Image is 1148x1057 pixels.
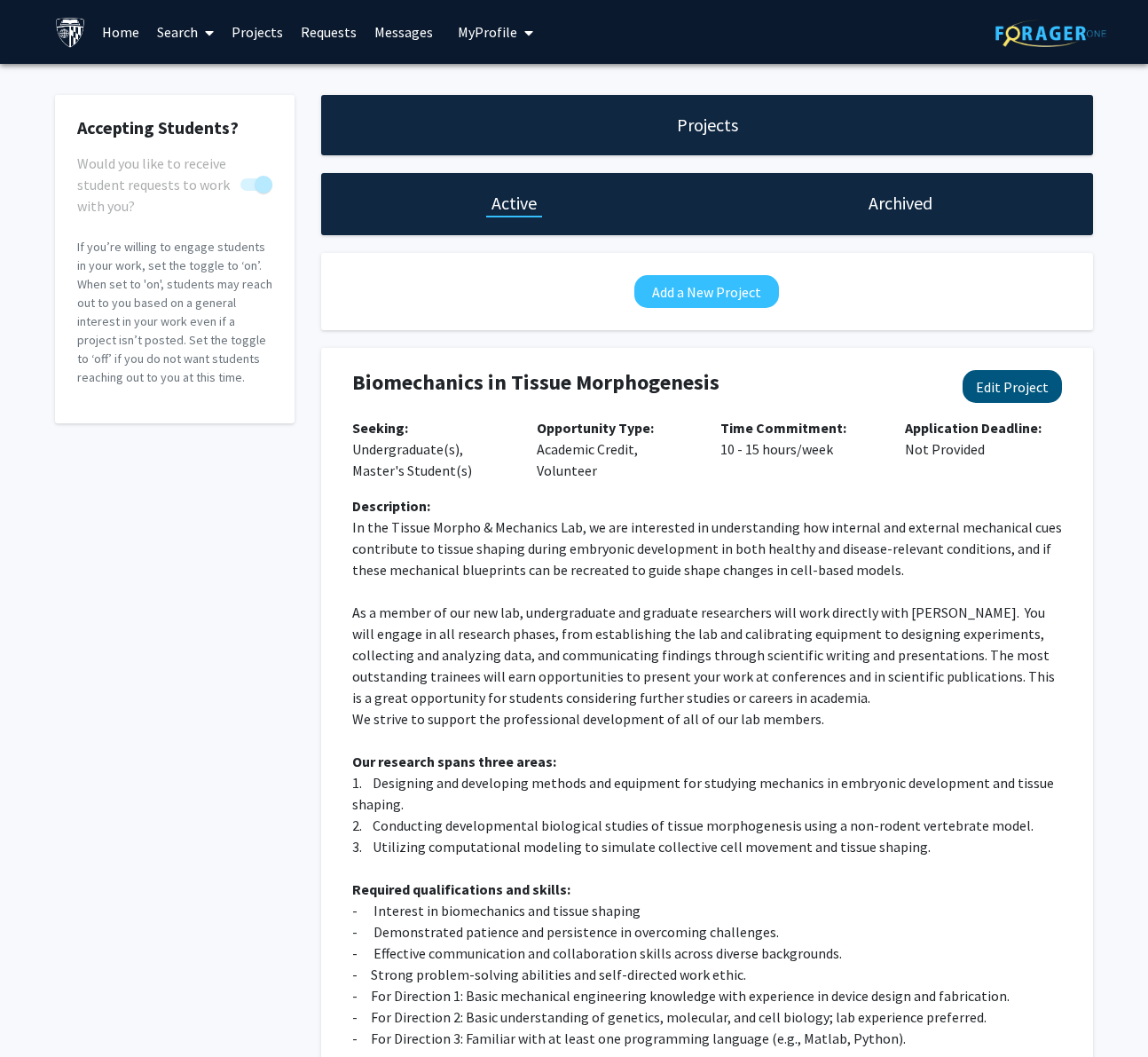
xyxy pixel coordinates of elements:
p: - Effective communication and collaboration skills across diverse backgrounds. [352,943,1062,964]
p: 3. Utilizing computational modeling to simulate collective cell movement and tissue shaping. [352,836,1062,857]
button: Edit Project [963,370,1062,403]
h2: Accepting Students? [77,117,272,138]
p: - Demonstrated patience and persistence in overcoming challenges. [352,921,1062,943]
a: Requests [292,1,366,63]
a: Search [148,1,223,63]
p: Academic Credit, Volunteer [537,417,695,481]
p: Not Provided [905,417,1063,460]
button: Add a New Project [634,275,779,308]
div: You cannot turn this off while you have active projects. [77,153,272,195]
p: - For Direction 1: Basic mechanical engineering knowledge with experience in device design and fa... [352,985,1062,1006]
p: Undergraduate(s), Master's Student(s) [352,417,510,481]
a: Projects [223,1,292,63]
img: ForagerOne Logo [995,20,1106,47]
div: Description: [352,495,1062,517]
h1: Projects [677,113,738,138]
h1: Active [491,191,537,216]
b: Opportunity Type: [537,419,654,437]
iframe: Chat [13,977,75,1044]
p: 2. Conducting developmental biological studies of tissue morphogenesis using a non-rodent vertebr... [352,815,1062,836]
p: - For Direction 2: Basic understanding of genetics, molecular, and cell biology; lab experience p... [352,1006,1062,1028]
p: We strive to support the professional development of all of our lab members. [352,708,1062,730]
img: Johns Hopkins University Logo [55,17,86,48]
b: Application Deadline: [905,419,1042,437]
a: Messages [366,1,442,63]
strong: Required qualifications and skills: [352,880,570,898]
b: Seeking: [352,419,408,437]
b: Time Commitment: [720,419,846,437]
p: - Strong problem-solving abilities and self-directed work ethic. [352,964,1062,985]
p: 1. Designing and developing methods and equipment for studying mechanics in embryonic development... [352,772,1062,815]
span: Would you like to receive student requests to work with you? [77,153,233,217]
p: - For Direction 3: Familiar with at least one programming language (e.g., Matlab, Python). [352,1028,1062,1049]
h4: Biomechanics in Tissue Morphogenesis [352,370,934,396]
h1: Archived [869,191,932,216]
span: My Profile [458,23,517,41]
p: 10 - 15 hours/week [720,417,878,460]
p: If you’re willing to engage students in your work, set the toggle to ‘on’. When set to 'on', stud... [77,238,272,387]
p: As a member of our new lab, undergraduate and graduate researchers will work directly with [PERSO... [352,602,1062,708]
strong: Our research spans three areas: [352,753,556,770]
p: - Interest in biomechanics and tissue shaping [352,900,1062,921]
a: Home [93,1,148,63]
p: In the Tissue Morpho & Mechanics Lab, we are interested in understanding how internal and externa... [352,517,1062,580]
